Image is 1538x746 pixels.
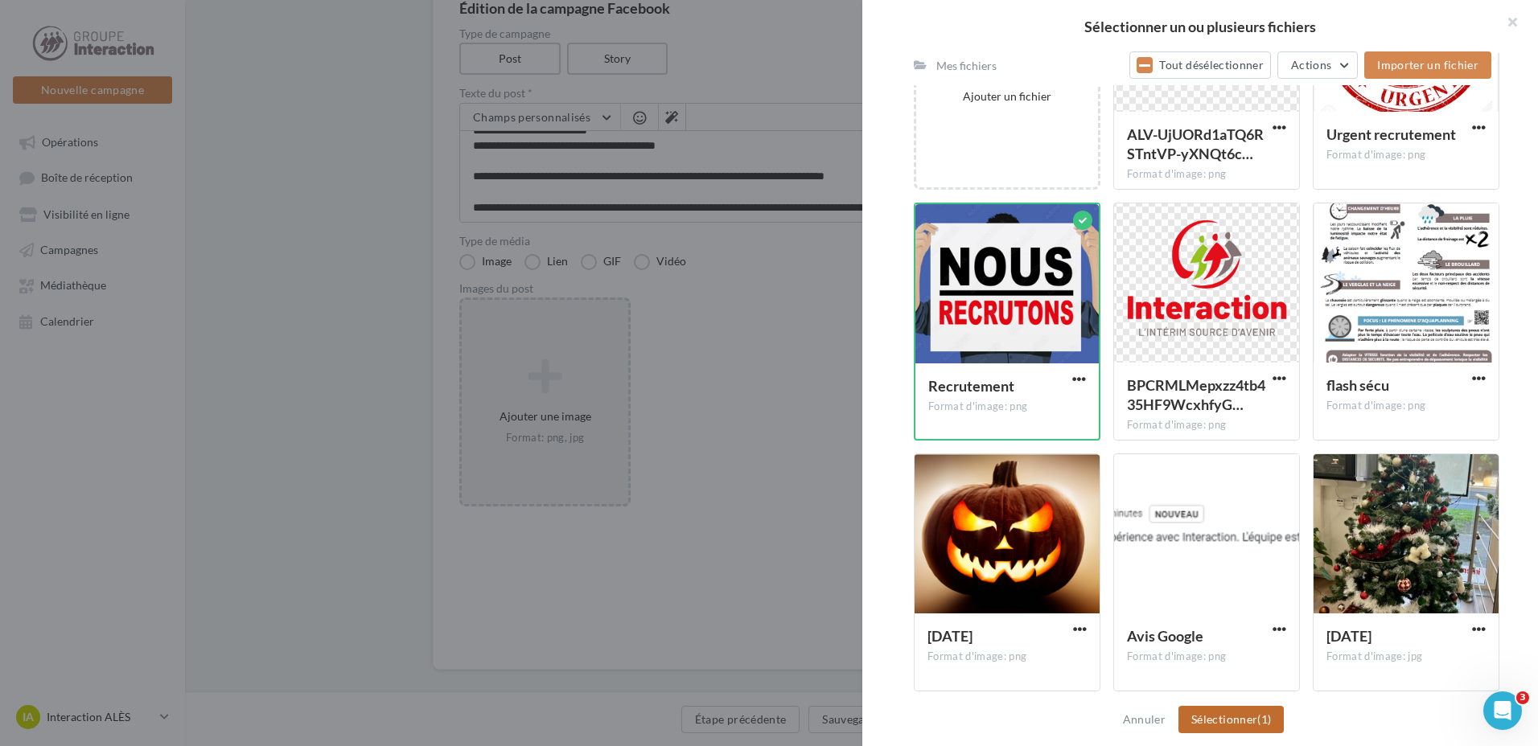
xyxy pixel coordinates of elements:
[1483,691,1522,730] iframe: Intercom live chat
[1364,51,1491,79] button: Importer un fichier
[1291,58,1331,72] span: Actions
[1127,167,1286,182] div: Format d'image: png
[927,627,973,645] span: Halloween
[1326,125,1456,143] span: Urgent recrutement
[1516,691,1529,704] span: 3
[1129,51,1271,79] button: Tout désélectionner
[1127,125,1264,162] span: ALV-UjUORd1aTQ6RSTntVP-yXNQt6c8YWoad2wB5u8g1wqrfy-BpOg
[1326,376,1389,394] span: flash sécu
[1257,712,1271,726] span: (1)
[923,88,1092,105] div: Ajouter un fichier
[1127,627,1203,645] span: Avis Google
[888,19,1512,34] h2: Sélectionner un ou plusieurs fichiers
[1326,148,1486,162] div: Format d'image: png
[1127,376,1265,413] span: BPCRMLMepxzz4tb435HF9WcxhfyGWw8PI3Gupqc7WV1q32WclMHU2wB_RHIWXUpXVhvim16craVazfY=s0
[936,58,997,74] div: Mes fichiers
[1277,51,1358,79] button: Actions
[1326,650,1486,664] div: Format d'image: jpg
[1326,627,1371,645] span: noel
[1377,58,1478,72] span: Importer un fichier
[928,377,1014,395] span: Recrutement
[928,400,1086,414] div: Format d'image: png
[1178,706,1284,733] button: Sélectionner(1)
[1127,650,1286,664] div: Format d'image: png
[927,650,1087,664] div: Format d'image: png
[1326,399,1486,413] div: Format d'image: png
[1116,710,1172,729] button: Annuler
[1127,418,1286,432] div: Format d'image: png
